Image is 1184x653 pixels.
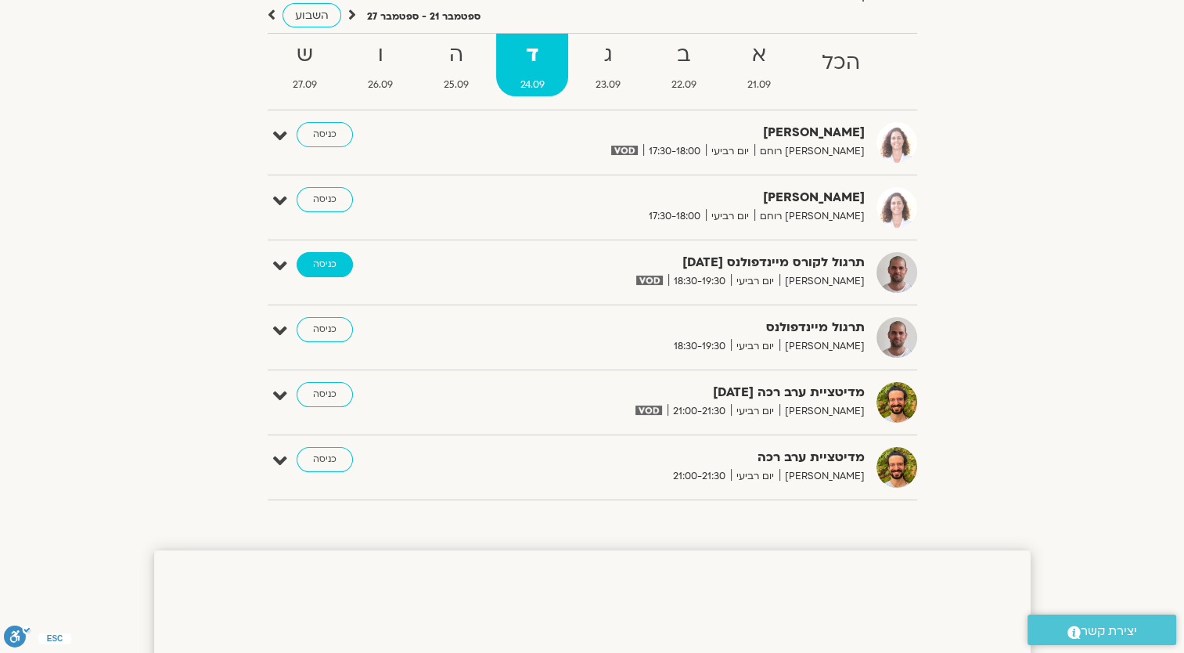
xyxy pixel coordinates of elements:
img: vodicon [611,146,637,155]
span: [PERSON_NAME] [779,273,865,290]
span: 23.09 [571,77,644,93]
a: ג23.09 [571,34,644,96]
span: 18:30-19:30 [668,273,731,290]
span: 22.09 [647,77,720,93]
span: 18:30-19:30 [668,338,731,355]
strong: ג [571,38,644,73]
span: 27.09 [269,77,341,93]
strong: ה [420,38,493,73]
a: כניסה [297,447,353,472]
span: יום רביעי [731,468,779,485]
span: [PERSON_NAME] [779,403,865,420]
a: ש27.09 [269,34,341,96]
a: כניסה [297,317,353,342]
span: 21.09 [723,77,794,93]
a: יצירת קשר [1027,615,1176,645]
span: [PERSON_NAME] רוחם [754,208,865,225]
a: כניסה [297,187,353,212]
a: ו26.09 [344,34,417,96]
a: ה25.09 [420,34,493,96]
span: [PERSON_NAME] [779,338,865,355]
strong: תרגול מיינדפולנס [481,317,865,338]
span: 21:00-21:30 [668,403,731,420]
span: [PERSON_NAME] רוחם [754,143,865,160]
span: יום רביעי [706,208,754,225]
strong: ו [344,38,417,73]
strong: הכל [797,45,884,81]
strong: [PERSON_NAME] [481,122,865,143]
span: 25.09 [420,77,493,93]
span: יום רביעי [731,403,779,420]
strong: מדיטציית ערב רכה [481,447,865,468]
strong: [PERSON_NAME] [481,187,865,208]
a: השבוע [283,3,341,27]
strong: ש [269,38,341,73]
span: השבוע [295,8,329,23]
strong: ב [647,38,720,73]
span: יצירת קשר [1081,621,1137,642]
strong: ד [496,38,568,73]
span: יום רביעי [706,143,754,160]
a: כניסה [297,252,353,277]
span: יום רביעי [731,273,779,290]
p: ספטמבר 21 - ספטמבר 27 [367,9,480,25]
span: 24.09 [496,77,568,93]
span: [PERSON_NAME] [779,468,865,485]
span: 21:00-21:30 [668,468,731,485]
strong: א [723,38,794,73]
a: הכל [797,34,884,96]
strong: מדיטציית ערב רכה [DATE] [481,382,865,403]
a: ב22.09 [647,34,720,96]
img: vodicon [635,406,661,415]
a: א21.09 [723,34,794,96]
a: ד24.09 [496,34,568,96]
span: יום רביעי [731,338,779,355]
strong: תרגול לקורס מיינדפולנס [DATE] [481,252,865,273]
a: כניסה [297,382,353,407]
span: 17:30-18:00 [643,208,706,225]
span: 26.09 [344,77,417,93]
a: כניסה [297,122,353,147]
img: vodicon [636,276,662,285]
span: 17:30-18:00 [643,143,706,160]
